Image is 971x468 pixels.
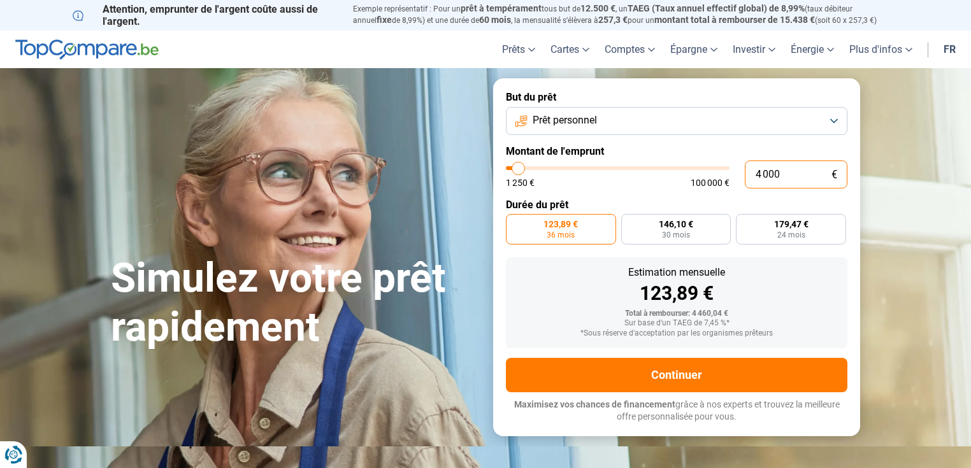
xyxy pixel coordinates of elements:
a: Prêts [494,31,543,68]
a: Épargne [663,31,725,68]
span: 12.500 € [580,3,615,13]
span: prêt à tempérament [461,3,542,13]
span: 179,47 € [774,220,809,229]
a: fr [936,31,963,68]
span: 100 000 € [691,178,730,187]
span: montant total à rembourser de 15.438 € [654,15,815,25]
a: Cartes [543,31,597,68]
p: Attention, emprunter de l'argent coûte aussi de l'argent. [73,3,338,27]
span: 60 mois [479,15,511,25]
label: Durée du prêt [506,199,847,211]
div: Estimation mensuelle [516,267,837,278]
h1: Simulez votre prêt rapidement [111,254,478,352]
span: 36 mois [547,231,575,239]
div: Sur base d'un TAEG de 7,45 %* [516,319,837,328]
span: 257,3 € [598,15,628,25]
span: 24 mois [777,231,805,239]
label: But du prêt [506,91,847,103]
div: 123,89 € [516,284,837,303]
a: Investir [725,31,783,68]
p: grâce à nos experts et trouvez la meilleure offre personnalisée pour vous. [506,399,847,423]
span: € [831,169,837,180]
span: 1 250 € [506,178,535,187]
p: Exemple représentatif : Pour un tous but de , un (taux débiteur annuel de 8,99%) et une durée de ... [353,3,898,26]
label: Montant de l'emprunt [506,145,847,157]
span: 30 mois [662,231,690,239]
div: *Sous réserve d'acceptation par les organismes prêteurs [516,329,837,338]
a: Comptes [597,31,663,68]
span: Prêt personnel [533,113,597,127]
a: Énergie [783,31,842,68]
div: Total à rembourser: 4 460,04 € [516,309,837,318]
span: Maximisez vos chances de financement [514,399,675,409]
a: Plus d'infos [842,31,920,68]
span: 146,10 € [659,220,693,229]
button: Prêt personnel [506,107,847,135]
span: 123,89 € [543,220,578,229]
button: Continuer [506,358,847,392]
span: TAEG (Taux annuel effectif global) de 8,99% [628,3,805,13]
span: fixe [377,15,392,25]
img: TopCompare [15,39,159,60]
